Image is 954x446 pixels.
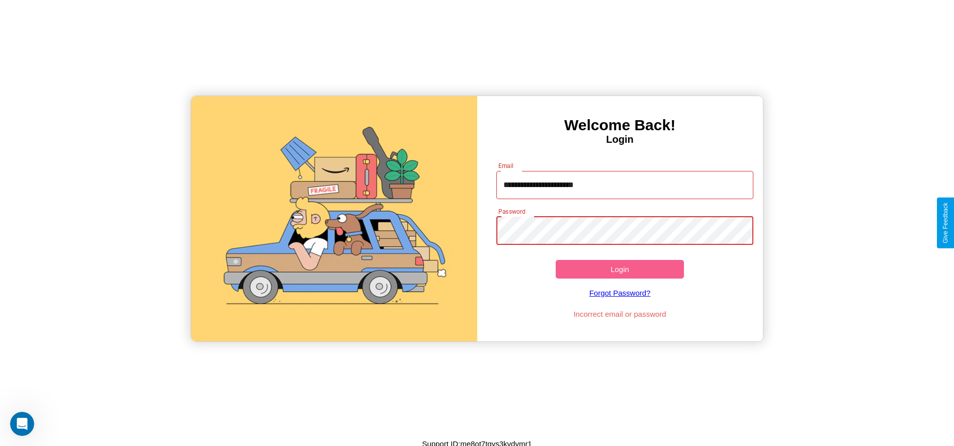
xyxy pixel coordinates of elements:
label: Email [498,161,514,170]
div: Give Feedback [942,203,949,243]
button: Login [556,260,684,279]
a: Forgot Password? [491,279,748,307]
h3: Welcome Back! [477,117,763,134]
iframe: Intercom live chat [10,412,34,436]
p: Incorrect email or password [491,307,748,321]
img: gif [191,96,477,341]
h4: Login [477,134,763,145]
label: Password [498,207,525,216]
